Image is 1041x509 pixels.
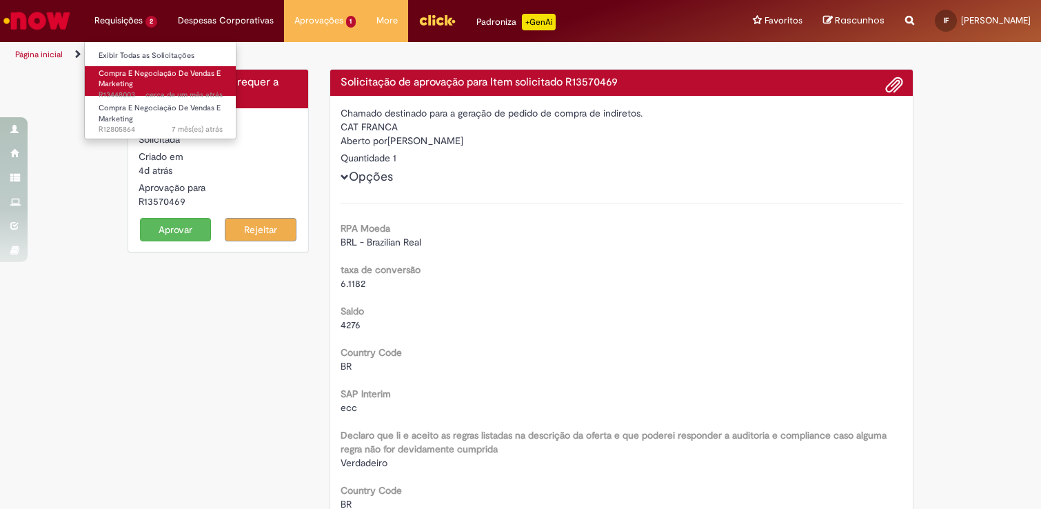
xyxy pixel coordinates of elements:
button: Aprovar [140,218,212,241]
span: cerca de um mês atrás [145,90,223,100]
span: 6.1182 [341,277,365,290]
a: Página inicial [15,49,63,60]
b: Country Code [341,346,402,359]
b: Saldo [341,305,364,317]
span: Verdadeiro [341,457,387,469]
div: Padroniza [476,14,556,30]
label: Aberto por [341,134,387,148]
span: R13448003 [99,90,223,101]
b: SAP Interim [341,388,391,400]
div: [PERSON_NAME] [341,134,903,151]
label: Aprovação para [139,181,205,194]
span: [PERSON_NAME] [961,14,1031,26]
span: Aprovações [294,14,343,28]
span: 1 [346,16,356,28]
time: 13/03/2025 13:38:49 [172,124,223,134]
b: Country Code [341,484,402,497]
span: Rascunhos [835,14,885,27]
span: 4d atrás [139,164,172,177]
span: 4276 [341,319,361,331]
div: R13570469 [139,194,298,208]
span: 7 mês(es) atrás [172,124,223,134]
span: IF [944,16,949,25]
span: Requisições [94,14,143,28]
span: Compra E Negociação De Vendas E Marketing [99,68,221,90]
span: Compra E Negociação De Vendas E Marketing [99,103,221,124]
span: More [376,14,398,28]
div: Chamado destinado para a geração de pedido de compra de indiretos. [341,106,903,120]
img: ServiceNow [1,7,72,34]
span: 2 [145,16,157,28]
p: +GenAi [522,14,556,30]
label: Criado em [139,150,183,163]
a: Rascunhos [823,14,885,28]
b: RPA Moeda [341,222,390,234]
span: R12805864 [99,124,223,135]
span: Favoritos [765,14,802,28]
a: Aberto R12805864 : Compra E Negociação De Vendas E Marketing [85,101,236,130]
ul: Trilhas de página [10,42,684,68]
a: Exibir Todas as Solicitações [85,48,236,63]
a: Aberto R13448003 : Compra E Negociação De Vendas E Marketing [85,66,236,96]
span: ecc [341,401,357,414]
span: Despesas Corporativas [178,14,274,28]
div: CAT FRANCA [341,120,903,134]
ul: Requisições [84,41,236,139]
b: Declaro que li e aceito as regras listadas na descrição da oferta e que poderei responder a audit... [341,429,887,455]
time: 26/08/2025 11:54:59 [145,90,223,100]
span: BRL - Brazilian Real [341,236,421,248]
button: Rejeitar [225,218,296,241]
div: Quantidade 1 [341,151,903,165]
h4: Solicitação de aprovação para Item solicitado R13570469 [341,77,903,89]
div: 26/09/2025 12:40:00 [139,163,298,177]
img: click_logo_yellow_360x200.png [418,10,456,30]
time: 26/09/2025 12:40:00 [139,164,172,177]
b: taxa de conversão [341,263,421,276]
span: BR [341,360,352,372]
